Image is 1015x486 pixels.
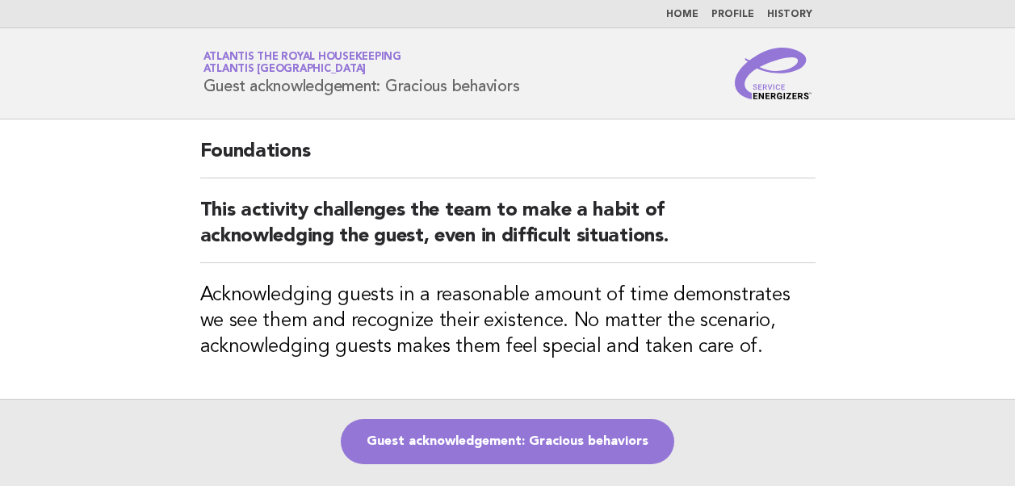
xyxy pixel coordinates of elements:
[735,48,812,99] img: Service Energizers
[200,283,816,360] h3: Acknowledging guests in a reasonable amount of time demonstrates we see them and recognize their ...
[341,419,674,464] a: Guest acknowledgement: Gracious behaviors
[203,65,367,75] span: Atlantis [GEOGRAPHIC_DATA]
[200,198,816,263] h2: This activity challenges the team to make a habit of acknowledging the guest, even in difficult s...
[203,52,401,74] a: Atlantis the Royal HousekeepingAtlantis [GEOGRAPHIC_DATA]
[767,10,812,19] a: History
[666,10,698,19] a: Home
[200,139,816,178] h2: Foundations
[203,52,520,94] h1: Guest acknowledgement: Gracious behaviors
[711,10,754,19] a: Profile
